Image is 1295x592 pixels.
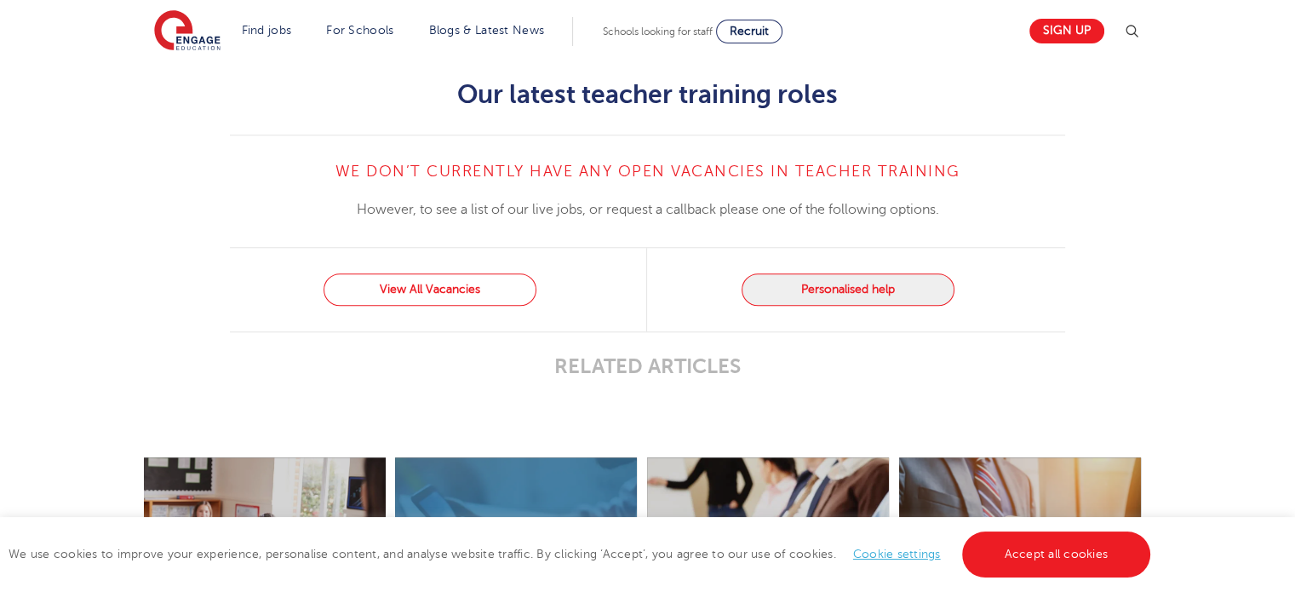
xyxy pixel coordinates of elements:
p: However, to see a list of our live jobs, or request a callback please one of the following options. [230,198,1065,221]
img: Engage Education [154,10,221,53]
button: Personalised help [742,273,954,306]
h4: We don’t currently have any open vacancies in Teacher Training [230,161,1065,181]
b: Our latest teacher training roles [457,80,838,109]
a: View All Vacancies [324,273,536,306]
span: Schools looking for staff [603,26,713,37]
a: Find jobs [242,24,292,37]
span: We use cookies to improve your experience, personalise content, and analyse website traffic. By c... [9,548,1155,560]
a: Recruit [716,20,782,43]
span: Recruit [730,25,769,37]
a: For Schools [326,24,393,37]
a: Blogs & Latest News [429,24,545,37]
a: Cookie settings [853,548,941,560]
a: Accept all cookies [962,532,1151,578]
p: RELATED ARTICLES [230,354,1065,378]
a: Sign up [1029,19,1104,43]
